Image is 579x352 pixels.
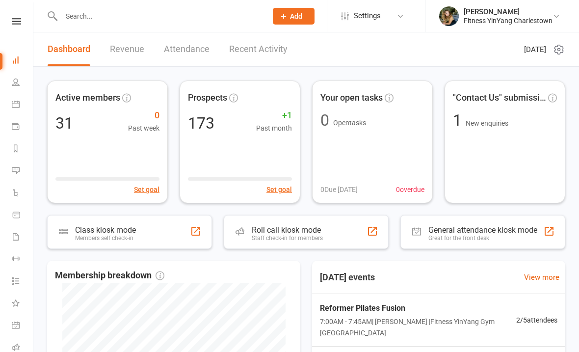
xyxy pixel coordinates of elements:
[453,91,546,105] span: "Contact Us" submissions
[312,269,383,286] h3: [DATE] events
[524,271,559,283] a: View more
[354,5,381,27] span: Settings
[75,235,136,242] div: Members self check-in
[12,72,34,94] a: People
[229,32,288,66] a: Recent Activity
[48,32,90,66] a: Dashboard
[252,225,323,235] div: Roll call kiosk mode
[333,119,366,127] span: Open tasks
[396,184,424,195] span: 0 overdue
[55,269,164,283] span: Membership breakdown
[428,225,537,235] div: General attendance kiosk mode
[320,184,358,195] span: 0 Due [DATE]
[428,235,537,242] div: Great for the front desk
[12,116,34,138] a: Payments
[320,91,383,105] span: Your open tasks
[516,315,557,325] span: 2 / 5 attendees
[453,111,466,130] span: 1
[58,9,260,23] input: Search...
[55,115,73,131] div: 31
[466,119,508,127] span: New enquiries
[12,315,34,337] a: General attendance kiosk mode
[12,138,34,161] a: Reports
[256,123,292,134] span: Past month
[256,108,292,123] span: +1
[273,8,315,25] button: Add
[12,94,34,116] a: Calendar
[128,123,159,134] span: Past week
[252,235,323,242] div: Staff check-in for members
[134,184,159,195] button: Set goal
[464,16,553,25] div: Fitness YinYang Charlestown
[439,6,459,26] img: thumb_image1684727916.png
[55,91,120,105] span: Active members
[524,44,546,55] span: [DATE]
[128,108,159,123] span: 0
[320,316,516,338] span: 7:00AM - 7:45AM | [PERSON_NAME] | Fitness YinYang Gym [GEOGRAPHIC_DATA]
[188,91,227,105] span: Prospects
[320,302,516,315] span: Reformer Pilates Fusion
[464,7,553,16] div: [PERSON_NAME]
[290,12,302,20] span: Add
[110,32,144,66] a: Revenue
[320,112,329,128] div: 0
[75,225,136,235] div: Class kiosk mode
[12,50,34,72] a: Dashboard
[266,184,292,195] button: Set goal
[12,205,34,227] a: Product Sales
[164,32,210,66] a: Attendance
[188,115,214,131] div: 173
[12,293,34,315] a: What's New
